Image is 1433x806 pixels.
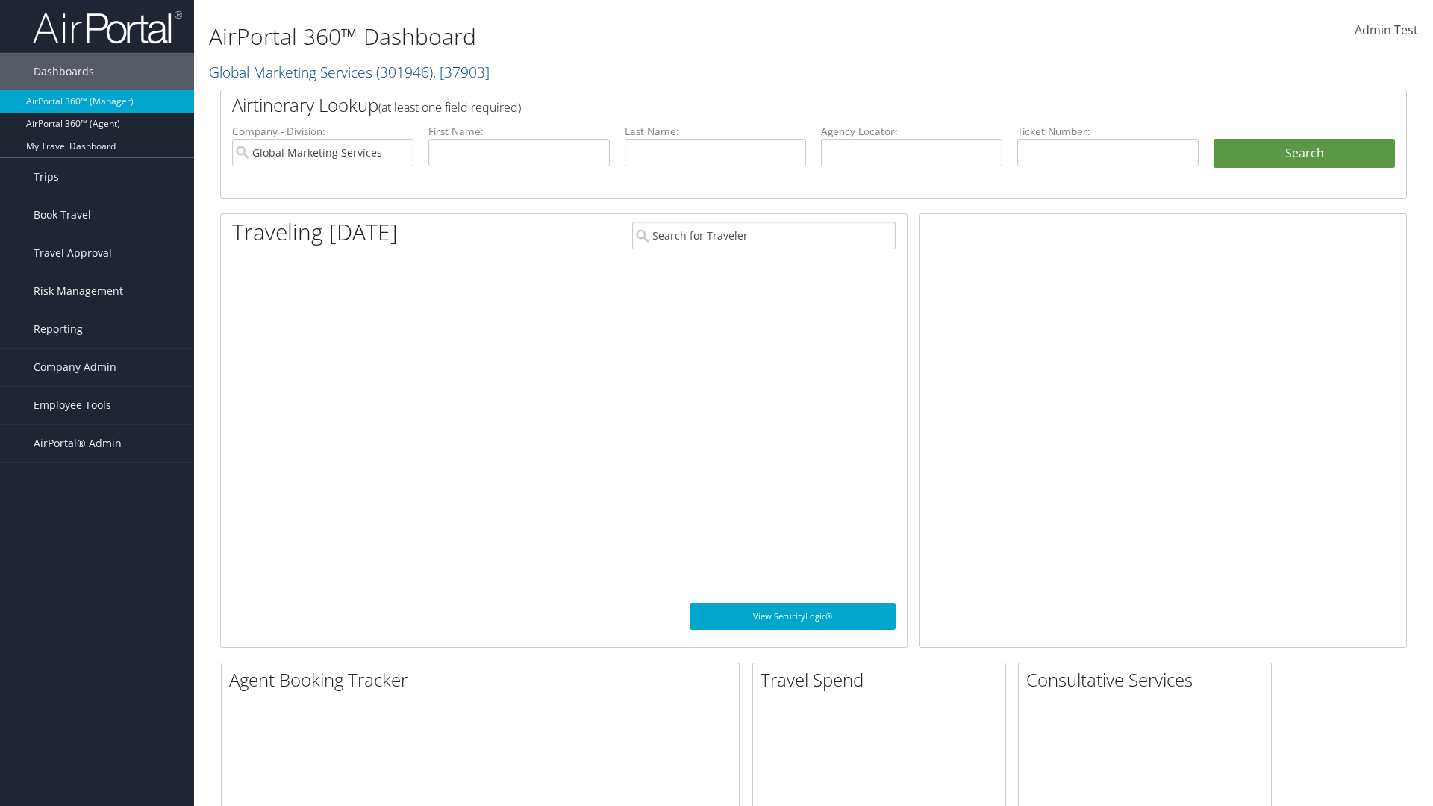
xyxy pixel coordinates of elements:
[33,10,182,45] img: airportal-logo.png
[433,62,490,82] span: , [ 37903 ]
[34,425,122,462] span: AirPortal® Admin
[428,124,610,139] label: First Name:
[232,216,398,248] h1: Traveling [DATE]
[761,667,1005,693] h2: Travel Spend
[632,222,896,249] input: Search for Traveler
[232,93,1296,118] h2: Airtinerary Lookup
[34,196,91,234] span: Book Travel
[625,124,806,139] label: Last Name:
[232,124,413,139] label: Company - Division:
[1026,667,1271,693] h2: Consultative Services
[34,310,83,348] span: Reporting
[209,21,1015,52] h1: AirPortal 360™ Dashboard
[209,62,490,82] a: Global Marketing Services
[1214,139,1395,169] button: Search
[34,387,111,424] span: Employee Tools
[1355,7,1418,54] a: Admin Test
[690,603,896,630] a: View SecurityLogic®
[34,158,59,196] span: Trips
[1355,22,1418,38] span: Admin Test
[34,53,94,90] span: Dashboards
[1017,124,1199,139] label: Ticket Number:
[376,62,433,82] span: ( 301946 )
[34,272,123,310] span: Risk Management
[821,124,1002,139] label: Agency Locator:
[34,349,116,386] span: Company Admin
[34,234,112,272] span: Travel Approval
[378,99,521,116] span: (at least one field required)
[229,667,739,693] h2: Agent Booking Tracker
